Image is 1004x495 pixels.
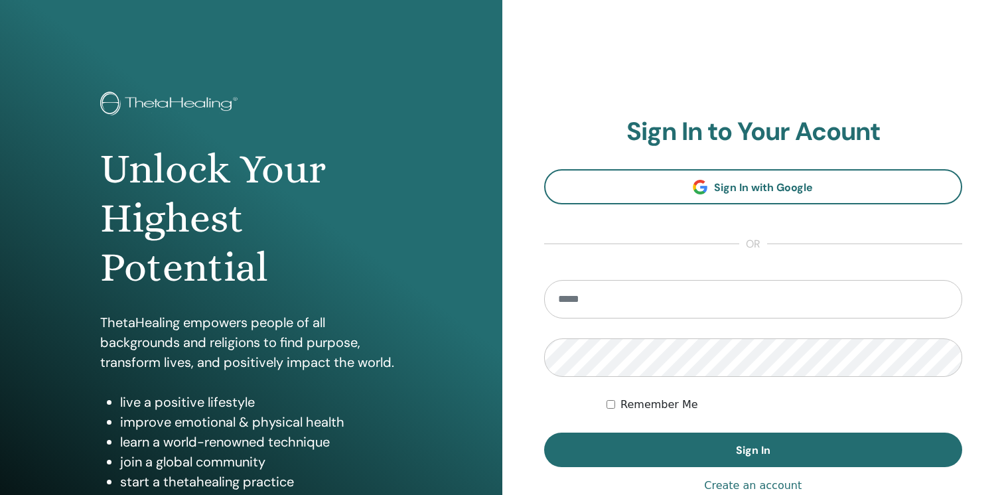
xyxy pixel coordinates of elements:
h2: Sign In to Your Acount [544,117,963,147]
p: ThetaHealing empowers people of all backgrounds and religions to find purpose, transform lives, a... [100,313,401,372]
div: Keep me authenticated indefinitely or until I manually logout [607,397,962,413]
span: or [739,236,767,252]
span: Sign In with Google [714,180,813,194]
a: Sign In with Google [544,169,963,204]
li: learn a world-renowned technique [120,432,401,452]
li: join a global community [120,452,401,472]
h1: Unlock Your Highest Potential [100,145,401,293]
a: Create an account [704,478,802,494]
li: improve emotional & physical health [120,412,401,432]
li: start a thetahealing practice [120,472,401,492]
button: Sign In [544,433,963,467]
span: Sign In [736,443,770,457]
li: live a positive lifestyle [120,392,401,412]
label: Remember Me [620,397,698,413]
